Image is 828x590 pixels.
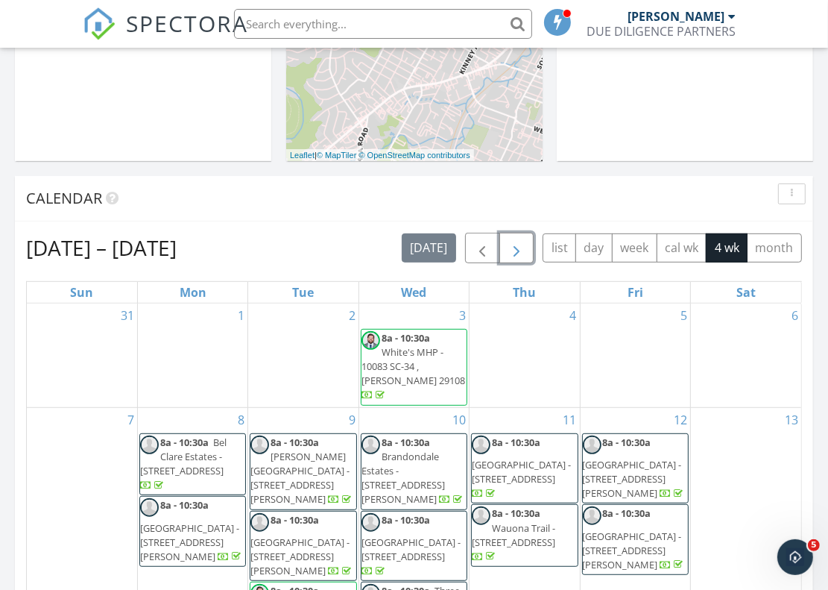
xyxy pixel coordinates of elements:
span: [GEOGRAPHIC_DATA] - [STREET_ADDRESS] [472,458,571,486]
span: White's MHP - 10083 SC-34 , [PERSON_NAME] 29108 [361,345,465,387]
button: month [747,233,802,263]
span: 8a - 10:30a [382,436,430,449]
a: Saturday [733,282,759,303]
input: Search everything... [234,9,532,39]
span: 5 [808,539,820,551]
span: 8a - 10:30a [603,506,651,520]
span: 8a - 10:30a [271,436,319,449]
a: Go to September 10, 2025 [449,408,469,432]
span: [GEOGRAPHIC_DATA] - [STREET_ADDRESS] [361,536,461,563]
a: 8a - 10:30a [GEOGRAPHIC_DATA] - [STREET_ADDRESS][PERSON_NAME] [250,511,356,582]
a: © MapTiler [317,151,357,160]
a: Go to September 3, 2025 [456,304,469,327]
span: SPECTORA [126,7,248,39]
td: Go to August 31, 2025 [27,304,137,407]
td: Go to September 5, 2025 [580,304,690,407]
button: day [575,233,613,263]
a: Tuesday [290,282,317,303]
button: [DATE] [402,233,456,263]
a: 8a - 10:30a [PERSON_NAME][GEOGRAPHIC_DATA] - [STREET_ADDRESS][PERSON_NAME] [250,433,356,510]
span: 8a - 10:30a [160,498,209,512]
a: Go to September 4, 2025 [567,304,580,327]
a: 8a - 10:30a [PERSON_NAME][GEOGRAPHIC_DATA] - [STREET_ADDRESS][PERSON_NAME] [250,436,354,506]
a: 8a - 10:30a [GEOGRAPHIC_DATA] - [STREET_ADDRESS][PERSON_NAME] [583,506,686,571]
button: cal wk [657,233,707,263]
img: default-user-f0147aede5fd5fa78ca7ade42f37bd4542148d508eef1c3d3ea960f66861d68b.jpg [361,513,380,532]
a: Go to September 6, 2025 [789,304,801,327]
a: 8a - 10:30a [GEOGRAPHIC_DATA] - [STREET_ADDRESS] [472,436,571,500]
a: 8a - 10:30a [GEOGRAPHIC_DATA] - [STREET_ADDRESS][PERSON_NAME] [583,436,686,500]
a: 8a - 10:30a Brandondale Estates - [STREET_ADDRESS][PERSON_NAME] [361,436,465,506]
img: 1516898916068.jpg [361,331,380,350]
img: default-user-f0147aede5fd5fa78ca7ade42f37bd4542148d508eef1c3d3ea960f66861d68b.jpg [472,436,490,454]
a: Monday [177,282,209,303]
button: Next [499,233,534,263]
a: 8a - 10:30a Bel Clare Estates - [STREET_ADDRESS] [140,436,227,492]
a: Friday [625,282,646,303]
button: 4 wk [706,233,748,263]
a: 8a - 10:30a [GEOGRAPHIC_DATA] - [STREET_ADDRESS][PERSON_NAME] [582,504,689,575]
a: Go to September 5, 2025 [677,304,690,327]
a: 8a - 10:30a White's MHP - 10083 SC-34 , [PERSON_NAME] 29108 [361,331,465,402]
a: 8a - 10:30a [GEOGRAPHIC_DATA] - [STREET_ADDRESS][PERSON_NAME] [139,496,246,567]
a: 8a - 10:30a Wauona Trail - [STREET_ADDRESS] [471,504,578,567]
a: 8a - 10:30a Bel Clare Estates - [STREET_ADDRESS] [139,433,246,496]
td: Go to September 1, 2025 [137,304,247,407]
img: default-user-f0147aede5fd5fa78ca7ade42f37bd4542148d508eef1c3d3ea960f66861d68b.jpg [250,513,269,532]
span: Brandondale Estates - [STREET_ADDRESS][PERSON_NAME] [361,450,445,506]
img: default-user-f0147aede5fd5fa78ca7ade42f37bd4542148d508eef1c3d3ea960f66861d68b.jpg [472,506,490,525]
a: 8a - 10:30a [GEOGRAPHIC_DATA] - [STREET_ADDRESS][PERSON_NAME] [140,498,244,563]
a: Go to September 11, 2025 [560,408,580,432]
img: default-user-f0147aede5fd5fa78ca7ade42f37bd4542148d508eef1c3d3ea960f66861d68b.jpg [361,436,380,454]
iframe: Intercom live chat [777,539,813,575]
span: [GEOGRAPHIC_DATA] - [STREET_ADDRESS][PERSON_NAME] [250,536,350,577]
span: Calendar [26,188,102,208]
img: default-user-f0147aede5fd5fa78ca7ade42f37bd4542148d508eef1c3d3ea960f66861d68b.jpg [583,506,601,525]
td: Go to September 2, 2025 [248,304,358,407]
a: 8a - 10:30a White's MHP - 10083 SC-34 , [PERSON_NAME] 29108 [361,329,467,406]
td: Go to September 4, 2025 [470,304,580,407]
span: [GEOGRAPHIC_DATA] - [STREET_ADDRESS][PERSON_NAME] [583,458,682,500]
a: Thursday [510,282,539,303]
span: 8a - 10:30a [603,436,651,449]
img: The Best Home Inspection Software - Spectora [83,7,116,40]
span: 8a - 10:30a [492,436,540,449]
a: Go to August 31, 2025 [118,304,137,327]
a: Go to September 9, 2025 [346,408,358,432]
span: 8a - 10:30a [160,436,209,449]
a: Sunday [67,282,96,303]
a: Go to September 1, 2025 [235,304,247,327]
a: 8a - 10:30a [GEOGRAPHIC_DATA] - [STREET_ADDRESS] [361,511,467,582]
span: [GEOGRAPHIC_DATA] - [STREET_ADDRESS][PERSON_NAME] [140,521,239,563]
span: [PERSON_NAME][GEOGRAPHIC_DATA] - [STREET_ADDRESS][PERSON_NAME] [250,450,350,506]
a: Go to September 7, 2025 [124,408,137,432]
a: Wednesday [398,282,429,303]
span: 8a - 10:30a [492,506,540,520]
h2: [DATE] – [DATE] [26,233,177,263]
a: Go to September 2, 2025 [346,304,358,327]
button: week [612,233,657,263]
span: 8a - 10:30a [271,513,319,527]
button: Previous [465,233,500,263]
a: Leaflet [290,151,315,160]
a: Go to September 13, 2025 [782,408,801,432]
td: Go to September 3, 2025 [358,304,469,407]
a: SPECTORA [83,20,248,51]
span: Bel Clare Estates - [STREET_ADDRESS] [140,436,227,477]
span: [GEOGRAPHIC_DATA] - [STREET_ADDRESS][PERSON_NAME] [583,530,682,571]
a: 8a - 10:30a [GEOGRAPHIC_DATA] - [STREET_ADDRESS][PERSON_NAME] [582,433,689,504]
div: [PERSON_NAME] [628,9,724,24]
div: | [286,149,474,162]
span: 8a - 10:30a [382,513,430,527]
a: 8a - 10:30a [GEOGRAPHIC_DATA] - [STREET_ADDRESS] [361,513,461,578]
a: Go to September 12, 2025 [671,408,690,432]
img: default-user-f0147aede5fd5fa78ca7ade42f37bd4542148d508eef1c3d3ea960f66861d68b.jpg [140,436,159,454]
div: DUE DILIGENCE PARTNERS [587,24,736,39]
span: Wauona Trail - [STREET_ADDRESS] [472,521,555,549]
a: 8a - 10:30a [GEOGRAPHIC_DATA] - [STREET_ADDRESS][PERSON_NAME] [250,513,354,578]
a: 8a - 10:30a [GEOGRAPHIC_DATA] - [STREET_ADDRESS] [471,433,578,504]
img: default-user-f0147aede5fd5fa78ca7ade42f37bd4542148d508eef1c3d3ea960f66861d68b.jpg [140,498,159,517]
button: list [543,233,576,263]
span: 8a - 10:30a [382,331,430,345]
td: Go to September 6, 2025 [691,304,801,407]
